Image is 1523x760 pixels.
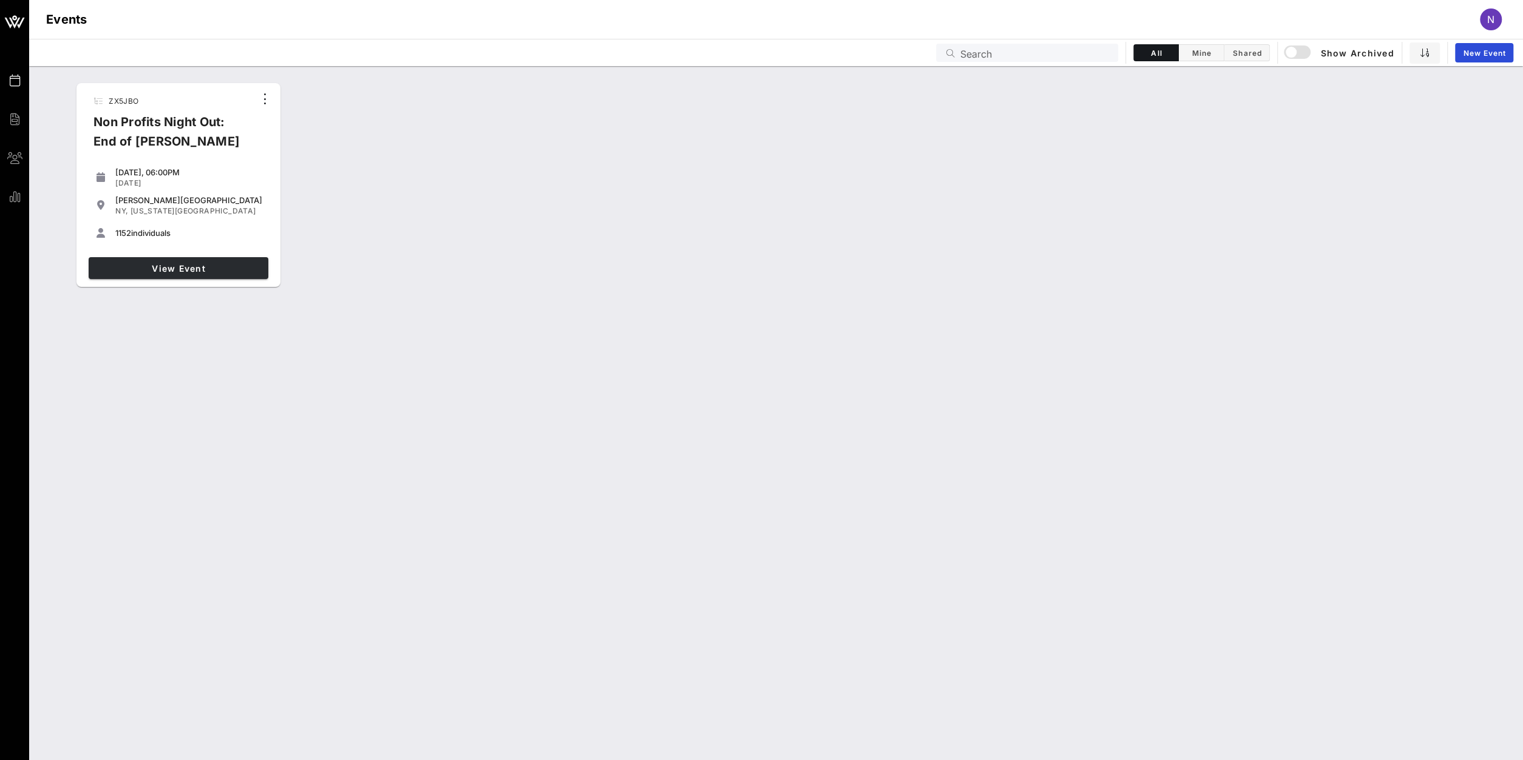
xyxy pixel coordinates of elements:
div: N [1480,8,1502,30]
div: [DATE] [115,178,263,188]
button: All [1133,44,1179,61]
div: Non Profits Night Out: End of [PERSON_NAME] [84,112,255,161]
h1: Events [46,10,87,29]
div: [PERSON_NAME][GEOGRAPHIC_DATA] [115,195,263,205]
span: View Event [93,263,263,274]
button: Shared [1224,44,1270,61]
button: Show Archived [1285,42,1394,64]
span: Mine [1186,49,1216,58]
span: N [1487,13,1494,25]
span: Shared [1232,49,1262,58]
button: Mine [1179,44,1224,61]
span: 1152 [115,228,131,238]
span: [US_STATE][GEOGRAPHIC_DATA] [131,206,256,215]
div: individuals [115,228,263,238]
span: All [1141,49,1171,58]
a: New Event [1455,43,1513,62]
a: View Event [89,257,268,279]
div: [DATE], 06:00PM [115,167,263,177]
span: New Event [1462,49,1506,58]
span: NY, [115,206,128,215]
span: Show Archived [1286,45,1394,60]
span: ZX5JBO [109,96,138,106]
